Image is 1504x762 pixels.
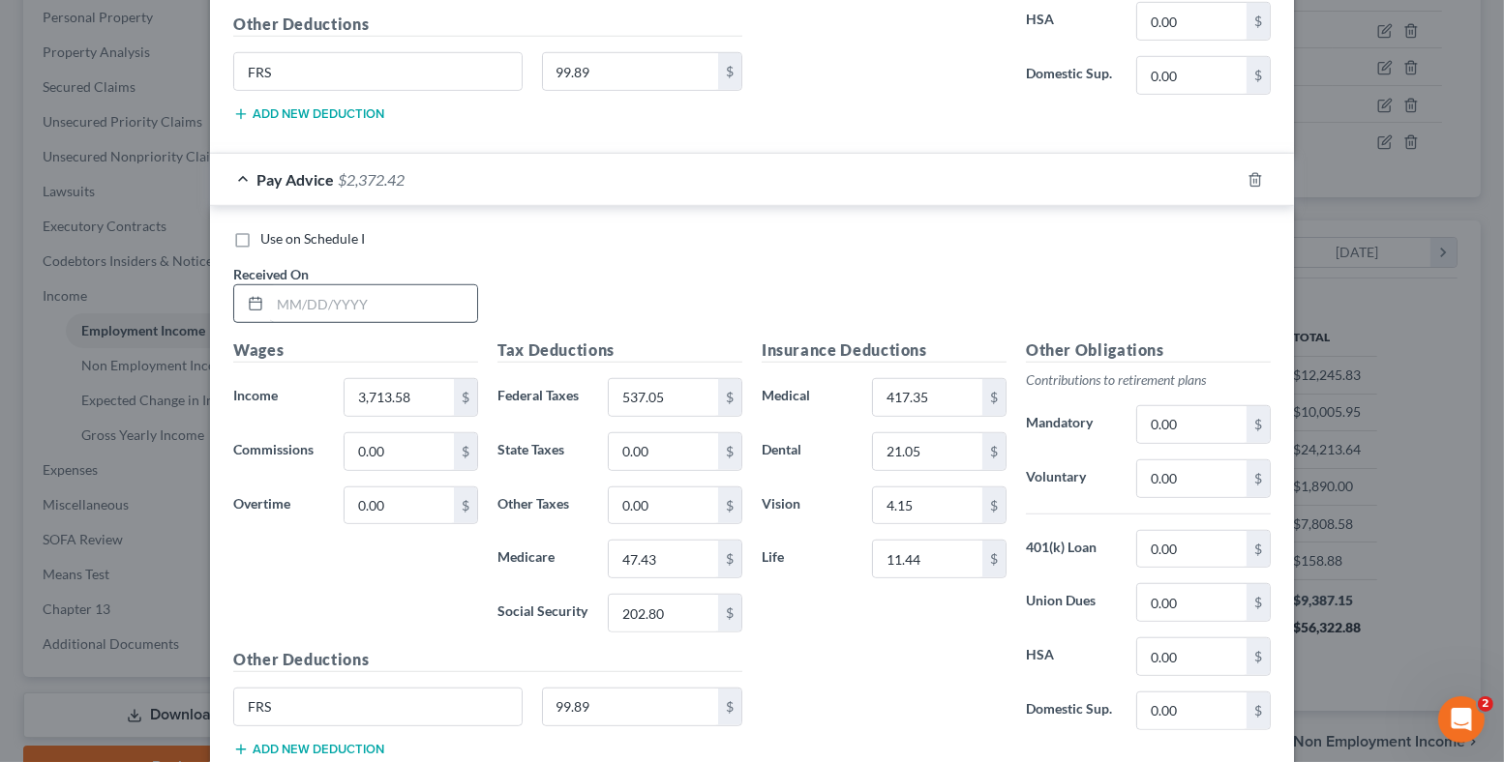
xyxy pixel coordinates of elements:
[609,595,718,631] input: 0.00
[1438,696,1485,743] iframe: Intercom live chat
[982,433,1006,470] div: $
[543,53,719,90] input: 0.00
[1016,2,1127,41] label: HSA
[1016,691,1127,730] label: Domestic Sup.
[233,648,742,672] h5: Other Deductions
[233,13,742,37] h5: Other Deductions
[1016,583,1127,622] label: Union Dues
[752,486,862,525] label: Vision
[762,338,1007,363] h5: Insurance Deductions
[497,338,742,363] h5: Tax Deductions
[1026,370,1271,390] p: Contributions to retirement plans
[1247,692,1270,729] div: $
[1016,530,1127,569] label: 401(k) Loan
[609,541,718,577] input: 0.00
[1026,338,1271,363] h5: Other Obligations
[1247,638,1270,675] div: $
[982,379,1006,416] div: $
[338,170,405,189] span: $2,372.42
[1247,3,1270,40] div: $
[718,595,741,631] div: $
[1137,57,1247,94] input: 0.00
[718,53,741,90] div: $
[234,53,522,90] input: Specify...
[1478,696,1493,712] span: 2
[873,541,982,577] input: 0.00
[233,106,384,122] button: Add new deduction
[454,487,477,524] div: $
[1016,56,1127,95] label: Domestic Sup.
[1247,57,1270,94] div: $
[1137,460,1247,497] input: 0.00
[224,486,334,525] label: Overtime
[454,433,477,470] div: $
[718,379,741,416] div: $
[488,540,598,578] label: Medicare
[1016,459,1127,498] label: Voluntary
[609,433,718,470] input: 0.00
[982,541,1006,577] div: $
[224,432,334,471] label: Commissions
[873,433,982,470] input: 0.00
[256,170,334,189] span: Pay Advice
[260,230,365,247] span: Use on Schedule I
[1137,584,1247,621] input: 0.00
[345,433,454,470] input: 0.00
[233,387,278,403] span: Income
[752,378,862,417] label: Medical
[752,540,862,578] label: Life
[718,541,741,577] div: $
[345,487,454,524] input: 0.00
[233,266,309,282] span: Received On
[488,594,598,632] label: Social Security
[488,432,598,471] label: State Taxes
[609,379,718,416] input: 0.00
[543,689,719,725] input: 0.00
[234,689,522,725] input: Specify...
[1247,531,1270,568] div: $
[1137,638,1247,675] input: 0.00
[488,486,598,525] label: Other Taxes
[609,487,718,524] input: 0.00
[718,433,741,470] div: $
[270,285,477,322] input: MM/DD/YYYY
[1016,637,1127,676] label: HSA
[752,432,862,471] label: Dental
[982,487,1006,524] div: $
[873,379,982,416] input: 0.00
[1137,531,1247,568] input: 0.00
[454,379,477,416] div: $
[233,742,384,757] button: Add new deduction
[1016,405,1127,444] label: Mandatory
[1247,584,1270,621] div: $
[345,379,454,416] input: 0.00
[1247,460,1270,497] div: $
[718,689,741,725] div: $
[1137,692,1247,729] input: 0.00
[873,487,982,524] input: 0.00
[1247,406,1270,443] div: $
[1137,3,1247,40] input: 0.00
[1137,406,1247,443] input: 0.00
[718,487,741,524] div: $
[233,338,478,363] h5: Wages
[488,378,598,417] label: Federal Taxes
